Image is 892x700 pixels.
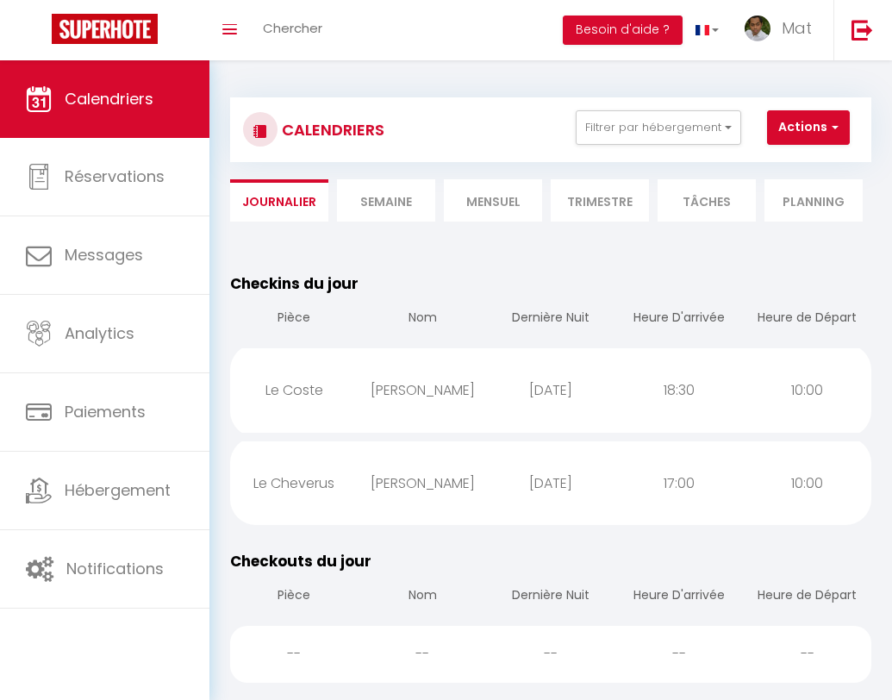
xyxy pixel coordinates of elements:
th: Heure D'arrivée [614,572,743,622]
li: Mensuel [444,179,542,222]
button: Filtrer par hébergement [576,110,741,145]
img: logout [851,19,873,41]
th: Pièce [230,295,359,344]
span: Hébergement [65,479,171,501]
div: [DATE] [487,455,615,511]
span: Paiements [65,401,146,422]
button: Besoin d'aide ? [563,16,683,45]
span: Chercher [263,19,322,37]
div: [PERSON_NAME] [359,455,487,511]
button: Actions [767,110,850,145]
div: 18:30 [614,362,743,418]
div: -- [359,626,487,682]
li: Tâches [658,179,756,222]
div: -- [487,626,615,682]
div: -- [614,626,743,682]
th: Heure de Départ [743,572,871,622]
th: Heure de Départ [743,295,871,344]
span: Notifications [66,558,164,579]
button: Ouvrir le widget de chat LiveChat [14,7,65,59]
div: [DATE] [487,362,615,418]
span: Checkins du jour [230,273,359,294]
th: Nom [359,295,487,344]
li: Trimestre [551,179,649,222]
div: Le Coste [230,362,359,418]
th: Dernière Nuit [487,295,615,344]
li: Planning [764,179,863,222]
th: Heure D'arrivée [614,295,743,344]
div: 10:00 [743,362,871,418]
img: Super Booking [52,14,158,44]
div: Le Cheverus [230,455,359,511]
div: -- [743,626,871,682]
th: Pièce [230,572,359,622]
span: Checkouts du jour [230,551,371,572]
div: -- [230,626,359,682]
li: Semaine [337,179,435,222]
span: Réservations [65,166,165,187]
img: ... [745,16,770,41]
h3: CALENDRIERS [278,110,384,149]
span: Calendriers [65,88,153,109]
div: [PERSON_NAME] [359,362,487,418]
span: Analytics [65,322,134,344]
th: Dernière Nuit [487,572,615,622]
th: Nom [359,572,487,622]
span: Mat [782,17,812,39]
li: Journalier [230,179,328,222]
div: 17:00 [614,455,743,511]
div: 10:00 [743,455,871,511]
span: Messages [65,244,143,266]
